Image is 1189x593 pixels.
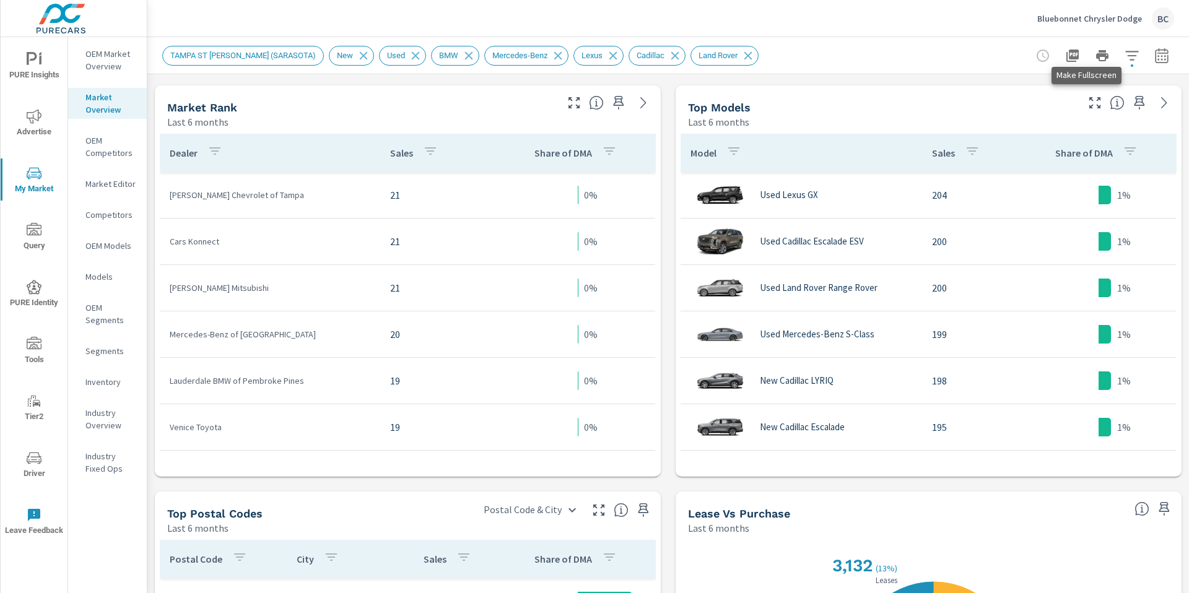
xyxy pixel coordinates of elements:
p: Venice Toyota [170,421,370,433]
button: Apply Filters [1120,43,1144,68]
span: Understand how shoppers are deciding to purchase vehicles. Sales data is based off market registr... [1135,501,1149,516]
p: 1% [1117,327,1131,342]
p: Market Overview [85,91,137,116]
button: Select Date Range [1149,43,1174,68]
span: Tier2 [4,394,64,424]
p: 198 [932,373,1011,388]
span: My Market [4,166,64,196]
div: Competitors [68,206,147,224]
p: 19 [390,373,490,388]
span: Save this to your personalized report [634,500,653,520]
p: City [297,553,314,565]
p: Postal Code [170,553,222,565]
p: OEM Models [85,240,137,252]
p: Last 6 months [688,115,749,129]
span: Query [4,223,64,253]
h5: Market Rank [167,101,237,114]
span: Advertise [4,109,64,139]
p: OEM Segments [85,301,137,326]
a: See more details in report [1154,93,1174,113]
p: 21 [390,280,490,295]
p: 195 [932,420,1011,435]
img: glamour [695,316,745,353]
p: 1% [1117,420,1131,435]
p: ( 13% ) [876,563,900,574]
h5: Lease vs Purchase [688,507,790,520]
p: 0% [584,420,598,435]
h2: 3,132 [830,555,873,576]
span: New [329,51,360,60]
p: Segments [85,345,137,357]
p: 21 [390,234,490,249]
p: 204 [932,188,1011,202]
span: Lexus [574,51,610,60]
p: 1% [1117,188,1131,202]
p: 0% [584,188,598,202]
h5: Top Postal Codes [167,507,263,520]
span: Save this to your personalized report [609,93,629,113]
p: New Cadillac Escalade [760,422,845,433]
div: Postal Code & City [476,499,584,521]
div: OEM Segments [68,298,147,329]
p: Cars Konnect [170,235,370,248]
p: 199 [932,327,1011,342]
img: glamour [695,362,745,399]
div: Segments [68,342,147,360]
span: Save this to your personalized report [1154,499,1174,519]
div: Used [379,46,426,66]
p: Models [85,271,137,283]
p: Lauderdale BMW of Pembroke Pines [170,374,370,387]
span: Used [380,51,412,60]
p: 21 [390,188,490,202]
div: nav menu [1,37,68,550]
div: Industry Fixed Ops [68,447,147,478]
p: Competitors [85,209,137,221]
p: Mercedes-Benz of [GEOGRAPHIC_DATA] [170,328,370,340]
p: Market Editor [85,178,137,190]
p: Used Cadillac Escalade ESV [760,236,864,247]
img: glamour [695,269,745,306]
p: 0% [584,373,598,388]
div: Market Editor [68,175,147,193]
span: Leave Feedback [4,508,64,538]
p: 0% [584,327,598,342]
a: See more details in report [634,93,653,113]
div: Cadillac [629,46,686,66]
h5: Top Models [688,101,751,114]
span: Top Postal Codes shows you how you rank, in terms of sales, to other dealerships in your market. ... [614,503,629,517]
div: New [329,46,374,66]
span: BMW [432,51,466,60]
p: Last 6 months [167,521,229,535]
div: OEM Models [68,236,147,255]
div: Mercedes-Benz [484,46,568,66]
div: Industry Overview [68,404,147,435]
span: PURE Identity [4,280,64,310]
span: Market Rank shows you how dealerships rank, in terms of sales, against other dealerships nationwi... [589,95,604,110]
p: Dealer [170,147,198,159]
p: 0% [584,280,598,295]
p: New Cadillac LYRIQ [760,375,834,386]
p: Last 6 months [167,115,229,129]
button: Print Report [1090,43,1115,68]
div: Market Overview [68,88,147,119]
p: 200 [932,280,1011,295]
p: Sales [390,147,413,159]
span: Driver [4,451,64,481]
p: Inventory [85,376,137,388]
span: PURE Insights [4,52,64,82]
p: 1% [1117,234,1131,249]
p: Sales [424,553,446,565]
p: Used Land Rover Range Rover [760,282,878,293]
span: Mercedes-Benz [485,51,555,60]
div: Land Rover [690,46,759,66]
p: Bluebonnet Chrysler Dodge [1037,13,1142,24]
p: Industry Fixed Ops [85,450,137,475]
span: Tools [4,337,64,367]
span: Land Rover [691,51,745,60]
img: glamour [695,409,745,446]
div: BMW [431,46,479,66]
div: Lexus [573,46,624,66]
p: 20 [390,327,490,342]
div: Models [68,267,147,286]
div: Inventory [68,373,147,391]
